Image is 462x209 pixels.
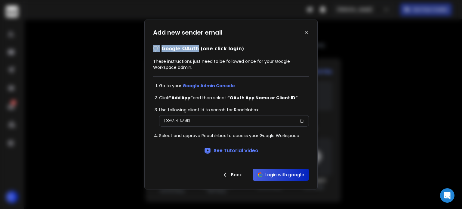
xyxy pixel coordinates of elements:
strong: ”Add App” [169,95,193,101]
li: Use following client Id to search for ReachInbox: [159,107,309,113]
li: Click and then select [159,95,309,101]
p: Google OAuth (one click login) [162,45,244,52]
button: Login with google [253,169,309,181]
p: [DOMAIN_NAME] [164,118,190,124]
button: Back [217,169,247,181]
strong: “OAuth App Name or Client ID” [227,95,298,101]
div: Open Intercom Messenger [440,188,454,203]
li: Select and approve ReachInbox to access your Google Workspace [159,133,309,139]
a: Google Admin Console [183,83,235,89]
li: Go to your [159,83,309,89]
img: tips [153,45,160,52]
h1: Add new sender email [153,28,222,37]
a: See Tutorial Video [204,147,258,154]
p: These instructions just need to be followed once for your Google Workspace admin. [153,58,309,70]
